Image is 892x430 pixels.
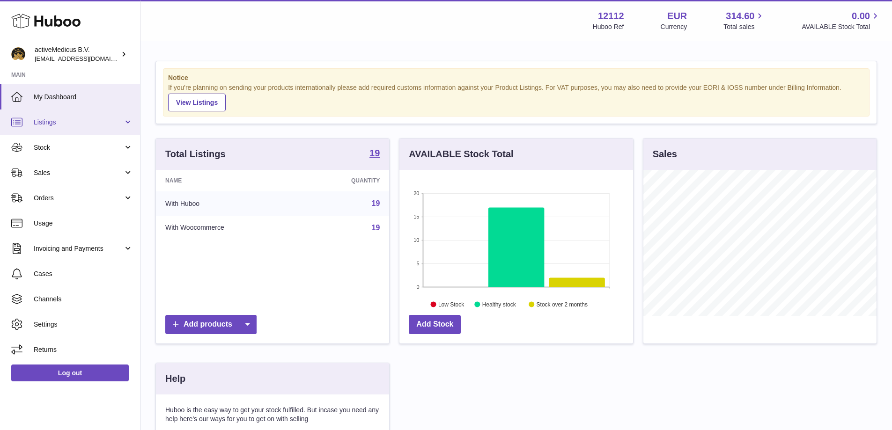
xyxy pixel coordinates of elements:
[537,301,588,307] text: Stock over 2 months
[156,216,301,240] td: With Woocommerce
[301,170,389,191] th: Quantity
[802,10,881,31] a: 0.00 AVAILABLE Stock Total
[34,244,123,253] span: Invoicing and Payments
[723,10,765,31] a: 314.60 Total sales
[438,301,464,307] text: Low Stock
[34,194,123,203] span: Orders
[417,261,420,266] text: 5
[165,372,185,385] h3: Help
[35,45,119,63] div: activeMedicus B.V.
[667,10,687,22] strong: EUR
[661,22,687,31] div: Currency
[409,148,513,160] h3: AVAILABLE Stock Total
[165,148,226,160] h3: Total Listings
[726,10,754,22] span: 314.60
[168,94,226,111] a: View Listings
[414,190,420,196] text: 20
[168,73,864,82] strong: Notice
[34,320,133,329] span: Settings
[593,22,624,31] div: Huboo Ref
[156,170,301,191] th: Name
[802,22,881,31] span: AVAILABLE Stock Total
[34,270,133,278] span: Cases
[372,224,380,232] a: 19
[165,406,380,423] p: Huboo is the easy way to get your stock fulfilled. But incase you need any help here's our ways f...
[34,219,133,228] span: Usage
[34,143,123,152] span: Stock
[156,191,301,216] td: With Huboo
[598,10,624,22] strong: 12112
[414,214,420,219] text: 15
[723,22,765,31] span: Total sales
[11,364,129,381] a: Log out
[34,168,123,177] span: Sales
[34,93,133,102] span: My Dashboard
[369,148,380,160] a: 19
[34,345,133,354] span: Returns
[34,295,133,304] span: Channels
[417,284,420,290] text: 0
[35,55,138,62] span: [EMAIL_ADDRESS][DOMAIN_NAME]
[414,237,420,243] text: 10
[165,315,257,334] a: Add products
[369,148,380,158] strong: 19
[34,118,123,127] span: Listings
[482,301,516,307] text: Healthy stock
[409,315,461,334] a: Add Stock
[11,47,25,61] img: internalAdmin-12112@internal.huboo.com
[168,83,864,111] div: If you're planning on sending your products internationally please add required customs informati...
[653,148,677,160] h3: Sales
[852,10,870,22] span: 0.00
[372,199,380,207] a: 19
